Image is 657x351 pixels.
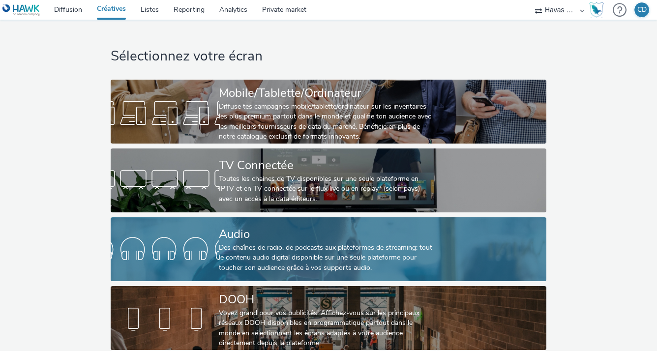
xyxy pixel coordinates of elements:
div: Mobile/Tablette/Ordinateur [219,85,435,102]
a: Hawk Academy [589,2,608,18]
img: Hawk Academy [589,2,604,18]
h1: Sélectionnez votre écran [111,47,546,66]
div: DOOH [219,291,435,308]
div: TV Connectée [219,157,435,174]
div: Diffuse tes campagnes mobile/tablette/ordinateur sur les inventaires les plus premium partout dan... [219,102,435,142]
img: undefined Logo [2,4,40,16]
div: CD [637,2,647,17]
div: Des chaînes de radio, de podcasts aux plateformes de streaming: tout le contenu audio digital dis... [219,243,435,273]
div: Audio [219,226,435,243]
div: Toutes les chaines de TV disponibles sur une seule plateforme en IPTV et en TV connectée sur le f... [219,174,435,204]
a: Mobile/Tablette/OrdinateurDiffuse tes campagnes mobile/tablette/ordinateur sur les inventaires le... [111,80,546,144]
a: DOOHVoyez grand pour vos publicités! Affichez-vous sur les principaux réseaux DOOH disponibles en... [111,286,546,350]
a: AudioDes chaînes de radio, de podcasts aux plateformes de streaming: tout le contenu audio digita... [111,217,546,281]
div: Voyez grand pour vos publicités! Affichez-vous sur les principaux réseaux DOOH disponibles en pro... [219,308,435,349]
a: TV ConnectéeToutes les chaines de TV disponibles sur une seule plateforme en IPTV et en TV connec... [111,148,546,212]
